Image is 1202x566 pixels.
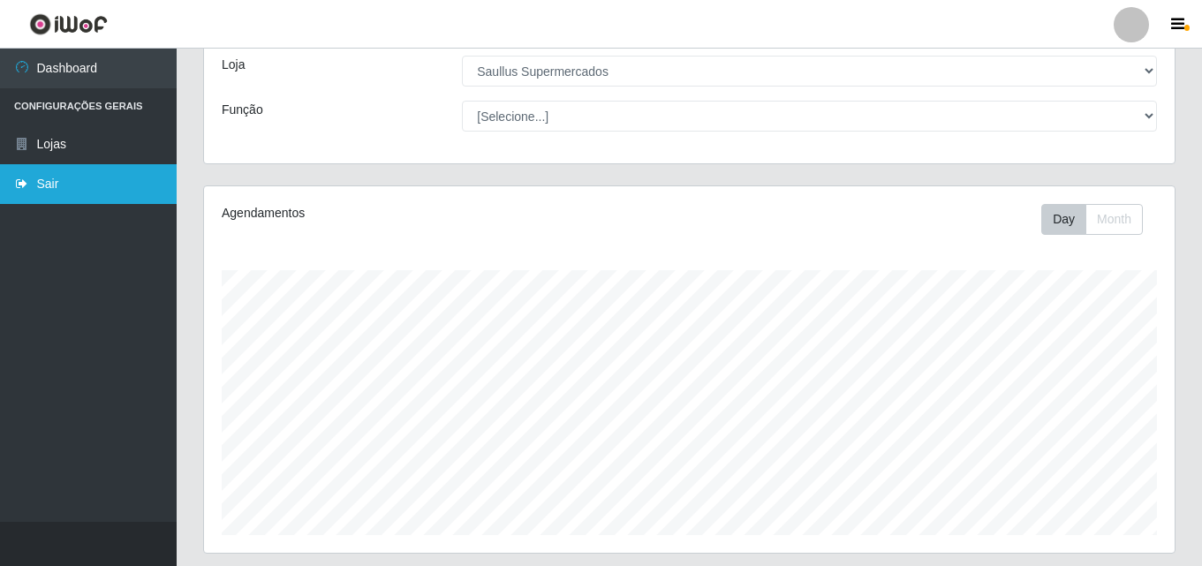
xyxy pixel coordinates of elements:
[29,13,108,35] img: CoreUI Logo
[1041,204,1143,235] div: First group
[222,56,245,74] label: Loja
[1085,204,1143,235] button: Month
[1041,204,1086,235] button: Day
[222,101,263,119] label: Função
[222,204,596,223] div: Agendamentos
[1041,204,1157,235] div: Toolbar with button groups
